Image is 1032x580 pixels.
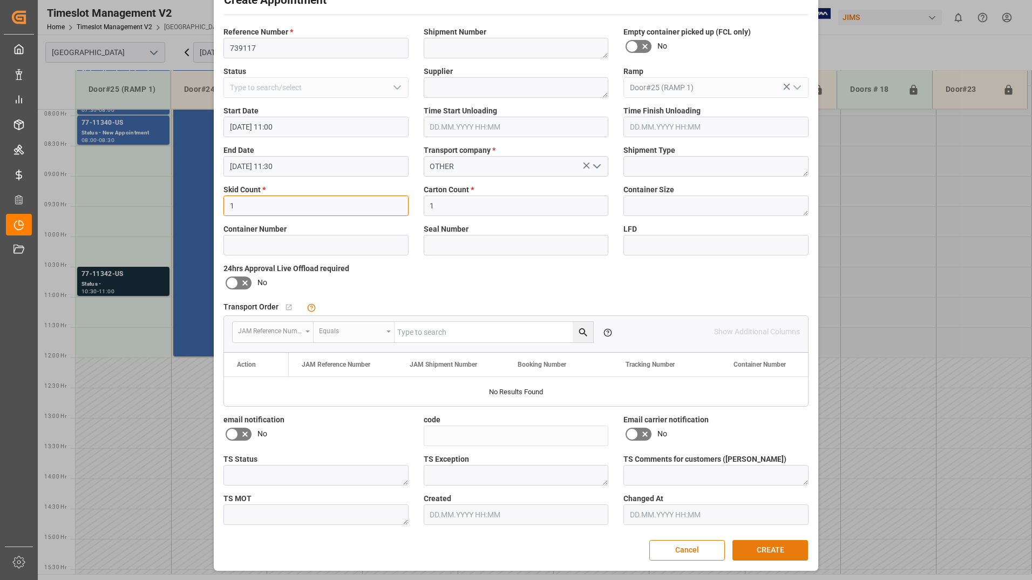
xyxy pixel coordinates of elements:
[623,184,674,195] span: Container Size
[223,184,266,195] span: Skid Count
[223,263,349,274] span: 24hrs Approval Live Offload required
[623,493,663,504] span: Changed At
[424,414,440,426] span: code
[223,301,279,313] span: Transport Order
[623,224,637,235] span: LFD
[223,26,293,38] span: Reference Number
[223,105,259,117] span: Start Date
[657,428,667,440] span: No
[623,145,675,156] span: Shipment Type
[424,145,495,156] span: Transport company
[424,454,469,465] span: TS Exception
[410,361,477,368] span: JAM Shipment Number
[623,414,709,426] span: Email carrier notification
[424,224,469,235] span: Seal Number
[424,117,609,137] input: DD.MM.YYYY HH:MM
[424,105,497,117] span: Time Start Unloading
[734,361,786,368] span: Container Number
[424,184,474,195] span: Carton Count
[314,322,395,342] button: open menu
[623,105,701,117] span: Time Finish Unloading
[223,224,287,235] span: Container Number
[623,117,809,137] input: DD.MM.YYYY HH:MM
[223,145,254,156] span: End Date
[233,322,314,342] button: open menu
[424,493,451,504] span: Created
[623,66,643,77] span: Ramp
[237,361,256,368] div: Action
[424,66,453,77] span: Supplier
[223,454,257,465] span: TS Status
[588,158,605,175] button: open menu
[623,504,809,525] input: DD.MM.YYYY HH:MM
[238,323,302,336] div: JAM Reference Number
[223,156,409,177] input: DD.MM.YYYY HH:MM
[657,41,667,52] span: No
[626,361,675,368] span: Tracking Number
[424,26,486,38] span: Shipment Number
[424,504,609,525] input: DD.MM.YYYY HH:MM
[518,361,566,368] span: Booking Number
[257,428,267,440] span: No
[623,26,751,38] span: Empty container picked up (FCL only)
[257,277,267,288] span: No
[223,414,284,426] span: email notification
[388,79,404,96] button: open menu
[319,323,383,336] div: Equals
[395,322,593,342] input: Type to search
[788,79,804,96] button: open menu
[573,322,593,342] button: search button
[623,454,786,465] span: TS Comments for customers ([PERSON_NAME])
[732,540,808,561] button: CREATE
[223,66,246,77] span: Status
[223,117,409,137] input: DD.MM.YYYY HH:MM
[623,77,809,98] input: Type to search/select
[649,540,725,561] button: Cancel
[302,361,370,368] span: JAM Reference Number
[223,493,252,504] span: TS MOT
[223,77,409,98] input: Type to search/select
